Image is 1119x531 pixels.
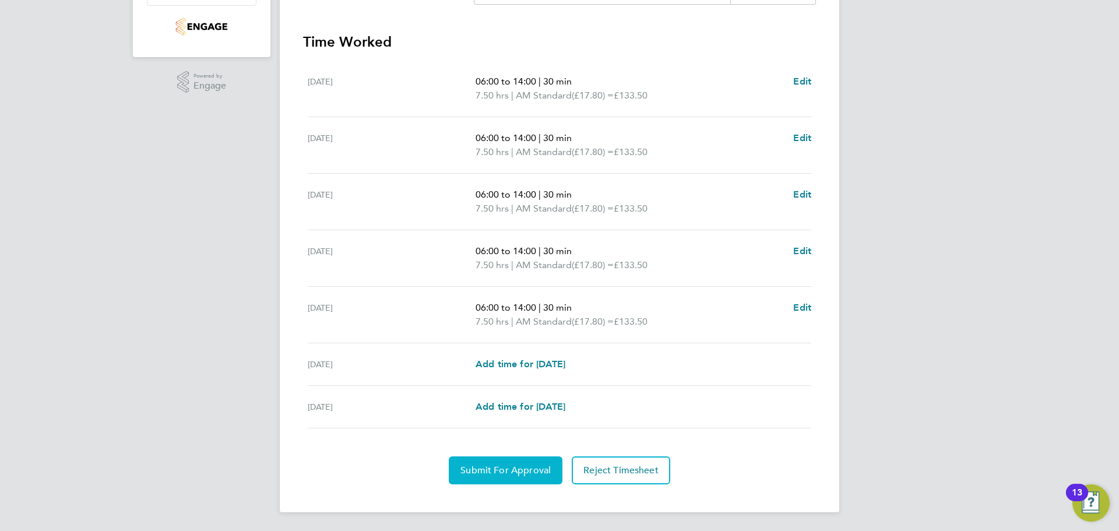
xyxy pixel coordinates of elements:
a: Edit [793,75,811,89]
span: 06:00 to 14:00 [476,302,536,313]
a: Edit [793,244,811,258]
span: (£17.80) = [572,146,614,157]
a: Edit [793,188,811,202]
span: | [511,203,513,214]
a: Edit [793,131,811,145]
span: 06:00 to 14:00 [476,189,536,200]
h3: Time Worked [303,33,816,51]
span: | [511,90,513,101]
span: 30 min [543,132,572,143]
span: | [511,146,513,157]
span: (£17.80) = [572,203,614,214]
div: [DATE] [308,131,476,159]
a: Powered byEngage [177,71,227,93]
div: 13 [1072,493,1082,508]
span: 7.50 hrs [476,90,509,101]
span: | [539,189,541,200]
span: 7.50 hrs [476,316,509,327]
a: Edit [793,301,811,315]
div: [DATE] [308,244,476,272]
a: Go to home page [147,17,256,36]
button: Submit For Approval [449,456,562,484]
a: Add time for [DATE] [476,357,565,371]
span: Edit [793,132,811,143]
span: £133.50 [614,90,648,101]
img: integrapeople-logo-retina.png [175,17,227,36]
span: AM Standard [516,202,572,216]
span: | [539,302,541,313]
span: AM Standard [516,258,572,272]
span: Submit For Approval [460,465,551,476]
span: Edit [793,245,811,256]
span: (£17.80) = [572,90,614,101]
div: [DATE] [308,301,476,329]
span: Engage [193,81,226,91]
span: Reject Timesheet [583,465,659,476]
span: 06:00 to 14:00 [476,132,536,143]
span: 7.50 hrs [476,259,509,270]
span: £133.50 [614,146,648,157]
span: 30 min [543,245,572,256]
span: 30 min [543,189,572,200]
span: Edit [793,76,811,87]
span: Edit [793,189,811,200]
span: AM Standard [516,89,572,103]
button: Reject Timesheet [572,456,670,484]
span: (£17.80) = [572,259,614,270]
div: [DATE] [308,75,476,103]
span: 30 min [543,76,572,87]
span: AM Standard [516,145,572,159]
div: [DATE] [308,400,476,414]
span: 30 min [543,302,572,313]
span: Add time for [DATE] [476,401,565,412]
span: £133.50 [614,259,648,270]
span: £133.50 [614,316,648,327]
span: | [539,76,541,87]
span: (£17.80) = [572,316,614,327]
span: 7.50 hrs [476,203,509,214]
span: Add time for [DATE] [476,358,565,370]
span: | [511,316,513,327]
span: Edit [793,302,811,313]
a: Add time for [DATE] [476,400,565,414]
span: AM Standard [516,315,572,329]
span: | [511,259,513,270]
span: | [539,245,541,256]
span: | [539,132,541,143]
span: 06:00 to 14:00 [476,245,536,256]
span: Powered by [193,71,226,81]
div: [DATE] [308,188,476,216]
span: £133.50 [614,203,648,214]
button: Open Resource Center, 13 new notifications [1072,484,1110,522]
span: 7.50 hrs [476,146,509,157]
div: [DATE] [308,357,476,371]
span: 06:00 to 14:00 [476,76,536,87]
